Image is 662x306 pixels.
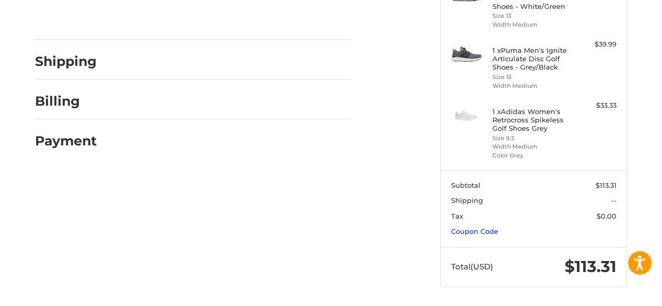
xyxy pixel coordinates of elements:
iframe: PayPal-paypal [32,10,110,29]
span: $113.31 [565,257,616,276]
h4: 1 x Puma Men's Ignite Articulate Disc Golf Shoes - Grey/Black [492,46,573,72]
iframe: PayPal-venmo [209,10,288,29]
span: Shipping [451,196,483,205]
span: Tax [451,212,463,220]
span: Total (USD) [451,262,493,271]
a: Coupon Code [451,227,498,235]
span: $0.00 [597,212,616,220]
li: Size 13 [492,73,573,82]
li: Size 9.5 [492,134,573,143]
span: Subtotal [451,181,480,189]
li: Size 13 [492,12,573,20]
h2: Payment [35,133,97,149]
li: Width Medium [492,20,573,29]
h2: Billing [35,93,96,109]
h2: Shipping [35,53,97,70]
li: Width Medium [492,82,573,90]
li: Width Medium [492,142,573,151]
span: -- [611,196,616,205]
iframe: PayPal-paylater [120,10,199,29]
span: $113.31 [596,181,616,189]
div: $33.33 [575,100,616,111]
h4: 1 x Adidas Women's Retrocross Spikeless Golf Shoes Grey [492,107,573,133]
li: Color Grey [492,151,573,160]
div: $39.99 [575,39,616,50]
